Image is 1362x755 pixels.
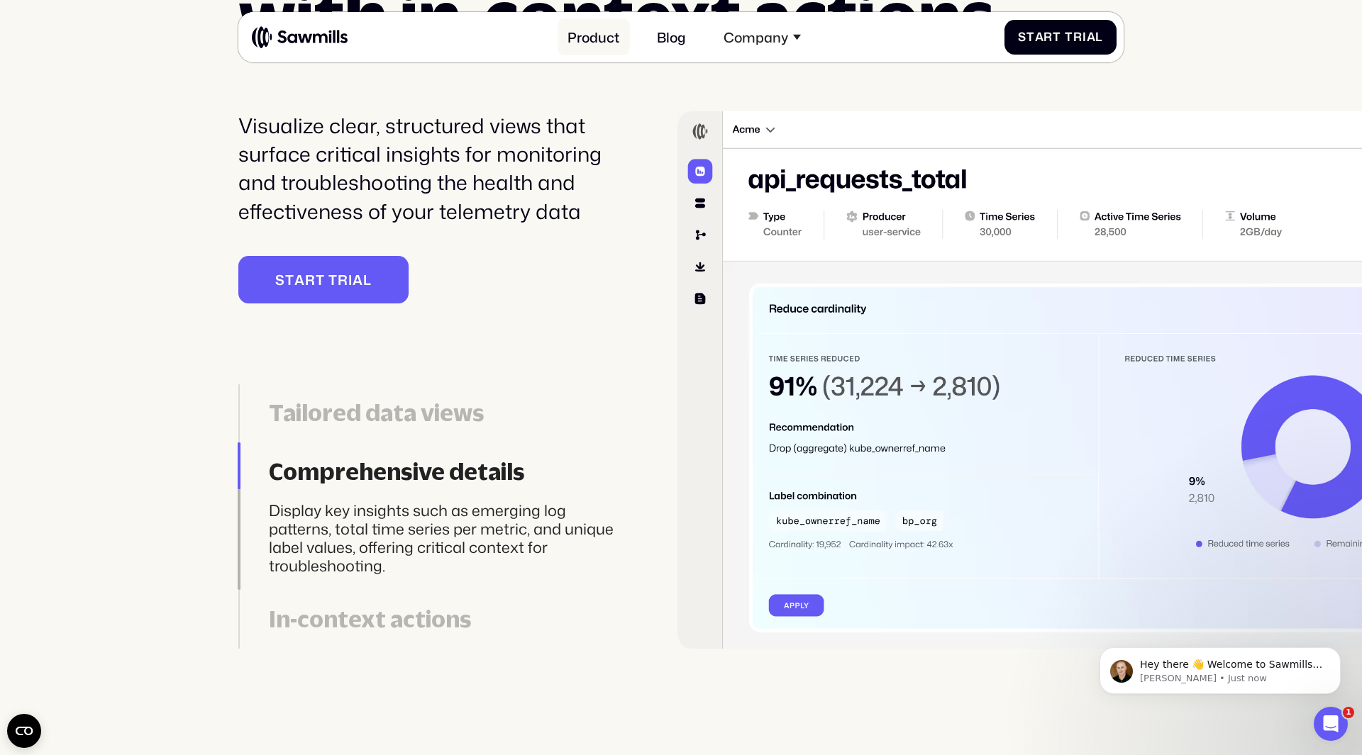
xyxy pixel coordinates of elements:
iframe: Intercom live chat [1314,707,1348,741]
span: a [1035,30,1044,44]
iframe: Intercom notifications message [1078,617,1362,717]
div: In-context actions [269,605,630,634]
span: S [275,272,285,288]
span: t [1026,30,1035,44]
div: Visualize clear, structured views that surface critical insights for monitoring and troubleshooti... [238,111,630,225]
span: S [1018,30,1026,44]
span: t [316,272,325,288]
span: r [338,272,348,288]
span: a [1087,30,1096,44]
span: l [1095,30,1103,44]
span: r [1073,30,1083,44]
span: t [285,272,294,288]
span: t [1053,30,1061,44]
a: StartTrial [1004,20,1117,55]
a: StartTrial [238,256,409,303]
span: r [305,272,316,288]
div: Display key insights such as emerging log patterns, total time series per metric, and unique labe... [269,501,630,575]
span: a [294,272,305,288]
a: Blog [647,18,697,55]
span: l [363,272,372,288]
span: a [353,272,363,288]
div: Company [713,18,811,55]
div: Company [724,29,788,45]
span: i [1083,30,1087,44]
span: i [348,272,353,288]
button: Open CMP widget [7,714,41,748]
span: 1 [1343,707,1354,718]
div: Tailored data views [269,399,630,427]
span: r [1043,30,1053,44]
div: Comprehensive details [269,458,630,486]
span: T [1065,30,1073,44]
a: Product [558,18,630,55]
span: T [328,272,338,288]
